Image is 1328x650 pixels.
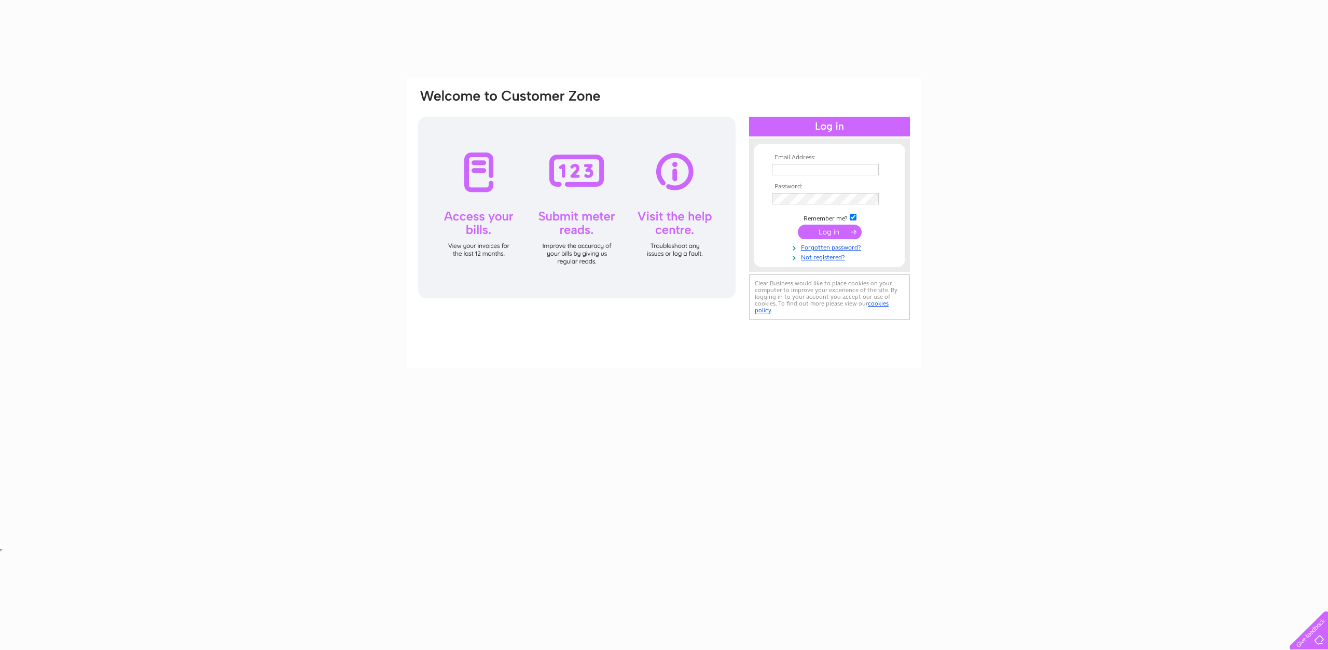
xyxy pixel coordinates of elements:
[772,242,890,252] a: Forgotten password?
[755,300,889,314] a: cookies policy
[772,252,890,261] a: Not registered?
[769,183,890,190] th: Password:
[769,212,890,223] td: Remember me?
[798,225,862,239] input: Submit
[749,274,910,320] div: Clear Business would like to place cookies on your computer to improve your experience of the sit...
[769,154,890,161] th: Email Address:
